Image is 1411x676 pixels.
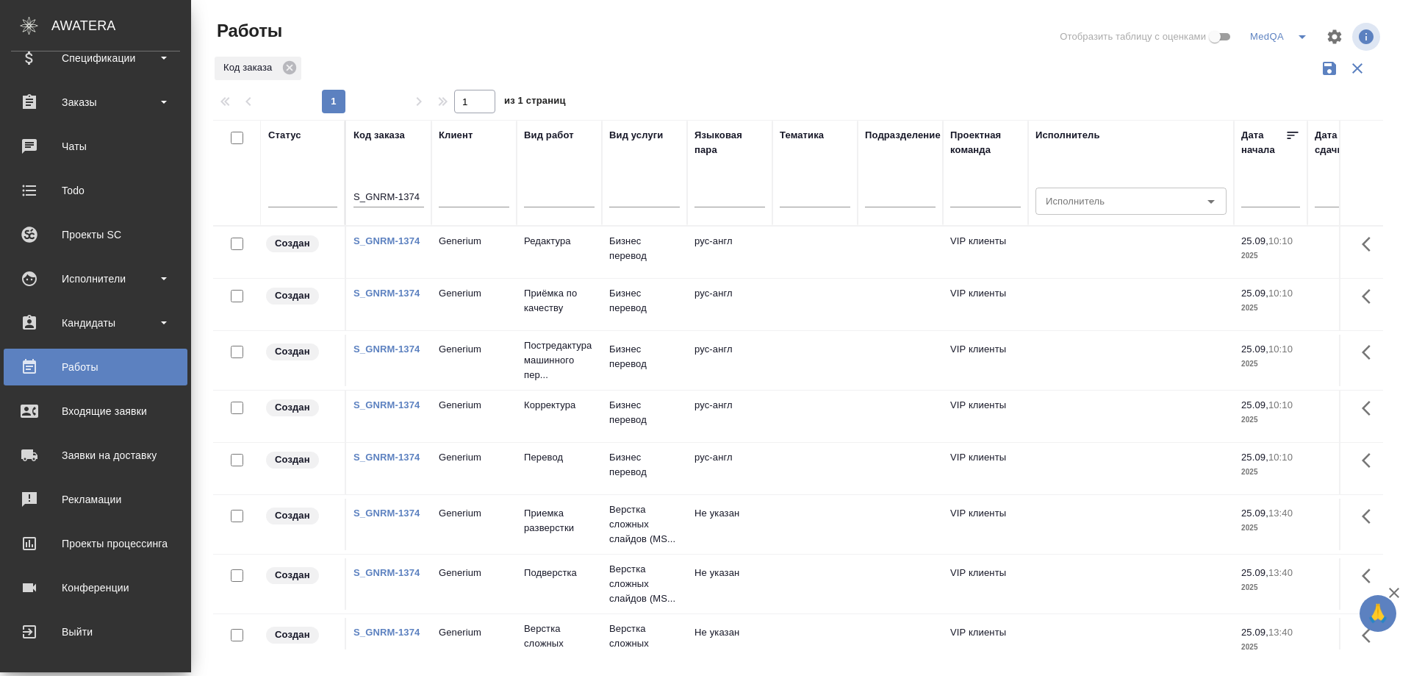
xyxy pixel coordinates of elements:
[353,452,420,463] a: S_GNRM-1374
[1353,391,1388,426] button: Здесь прячутся важные кнопки
[275,288,310,303] p: Создан
[4,613,187,650] a: Выйти
[11,621,180,643] div: Выйти
[1353,227,1388,262] button: Здесь прячутся важные кнопки
[439,506,509,521] p: Generium
[1241,452,1268,463] p: 25.09,
[1268,567,1293,578] p: 13:40
[11,312,180,334] div: Кандидаты
[1060,29,1206,44] span: Отобразить таблицу с оценками
[1268,452,1293,463] p: 10:10
[51,11,191,40] div: AWATERA
[1268,235,1293,246] p: 10:10
[265,234,337,254] div: Заказ еще не согласован с клиентом, искать исполнителей рано
[275,400,310,415] p: Создан
[609,234,680,263] p: Бизнес перевод
[11,444,180,466] div: Заявки на доставку
[275,568,310,583] p: Создан
[439,625,509,640] p: Generium
[439,286,509,301] p: Generium
[609,286,680,316] p: Бизнес перевод
[1241,640,1300,655] p: 2025
[1241,465,1300,480] p: 2025
[524,286,595,316] p: Приёмка по качеству
[609,398,680,427] p: Бизнес перевод
[11,268,180,290] div: Исполнители
[4,172,187,209] a: Todo
[1241,567,1268,578] p: 25.09,
[4,569,187,606] a: Конференции
[213,19,282,43] span: Работы
[11,533,180,555] div: Проекты процессинга
[265,342,337,362] div: Заказ еще не согласован с клиентом, искать исполнителей рано
[439,128,473,143] div: Клиент
[353,627,420,638] a: S_GNRM-1374
[524,622,595,666] p: Верстка сложных слайдов (MS...
[4,349,187,385] a: Работы
[943,279,1028,330] td: VIP клиенты
[1241,413,1300,427] p: 2025
[1241,128,1285,157] div: Дата начала
[524,566,595,580] p: Подверстка
[524,506,595,536] p: Приемка разверстки
[353,567,420,578] a: S_GNRM-1374
[353,399,420,410] a: S_GNRM-1374
[1241,521,1300,536] p: 2025
[1360,595,1396,632] button: 🙏
[439,398,509,413] p: Generium
[223,60,277,75] p: Код заказа
[1352,23,1383,51] span: Посмотреть информацию
[11,47,180,69] div: Спецификации
[1353,618,1388,653] button: Здесь прячутся важные кнопки
[1241,344,1268,355] p: 25.09,
[439,342,509,357] p: Generium
[1268,508,1293,519] p: 13:40
[1241,235,1268,246] p: 25.09,
[1317,19,1352,54] span: Настроить таблицу
[11,488,180,510] div: Рекламации
[265,450,337,470] div: Заказ еще не согласован с клиентом, искать исполнителей рано
[1246,25,1317,49] div: split button
[609,502,680,547] p: Верстка сложных слайдов (MS...
[687,443,772,494] td: рус-англ
[1268,344,1293,355] p: 10:10
[1353,335,1388,370] button: Здесь прячутся важные кнопки
[943,443,1028,494] td: VIP клиенты
[524,128,574,143] div: Вид работ
[687,335,772,386] td: рус-англ
[687,279,772,330] td: рус-англ
[524,338,595,383] p: Постредактура машинного пер...
[1201,191,1221,212] button: Open
[943,499,1028,550] td: VIP клиенты
[1241,627,1268,638] p: 25.09,
[1241,288,1268,299] p: 25.09,
[265,566,337,586] div: Заказ еще не согласован с клиентом, искать исполнителей рано
[943,558,1028,610] td: VIP клиенты
[687,499,772,550] td: Не указан
[504,92,566,113] span: из 1 страниц
[687,227,772,278] td: рус-англ
[943,391,1028,442] td: VIP клиенты
[11,356,180,378] div: Работы
[524,450,595,465] p: Перевод
[1353,558,1388,594] button: Здесь прячутся важные кнопки
[1268,399,1293,410] p: 10:10
[1035,128,1100,143] div: Исполнитель
[687,618,772,669] td: Не указан
[943,227,1028,278] td: VIP клиенты
[694,128,765,157] div: Языковая пара
[1268,288,1293,299] p: 10:10
[1353,279,1388,314] button: Здесь прячутся важные кнопки
[268,128,301,143] div: Статус
[4,216,187,253] a: Проекты SC
[11,400,180,422] div: Входящие заявки
[1241,508,1268,519] p: 25.09,
[353,344,420,355] a: S_GNRM-1374
[215,57,301,80] div: Код заказа
[11,135,180,157] div: Чаты
[687,558,772,610] td: Не указан
[1241,357,1300,371] p: 2025
[609,450,680,480] p: Бизнес перевод
[780,128,824,143] div: Тематика
[353,235,420,246] a: S_GNRM-1374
